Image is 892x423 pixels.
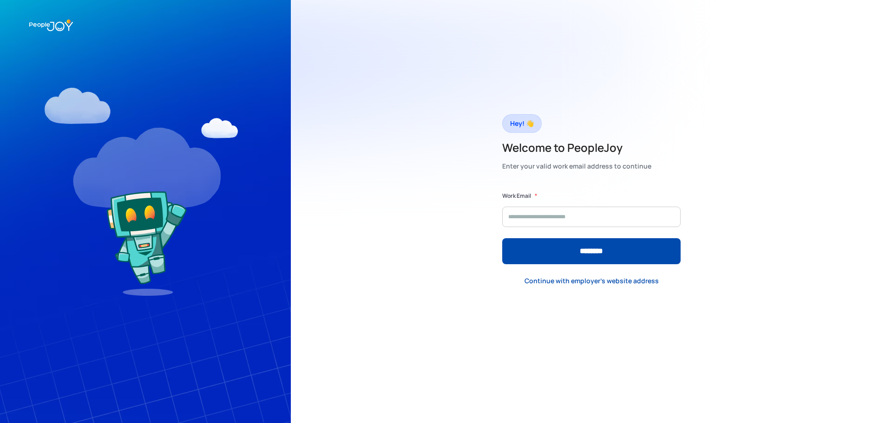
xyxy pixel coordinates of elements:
[502,140,651,155] h2: Welcome to PeopleJoy
[517,271,666,290] a: Continue with employer's website address
[525,276,659,286] div: Continue with employer's website address
[502,191,681,264] form: Form
[510,117,534,130] div: Hey! 👋
[502,160,651,173] div: Enter your valid work email address to continue
[502,191,531,201] label: Work Email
